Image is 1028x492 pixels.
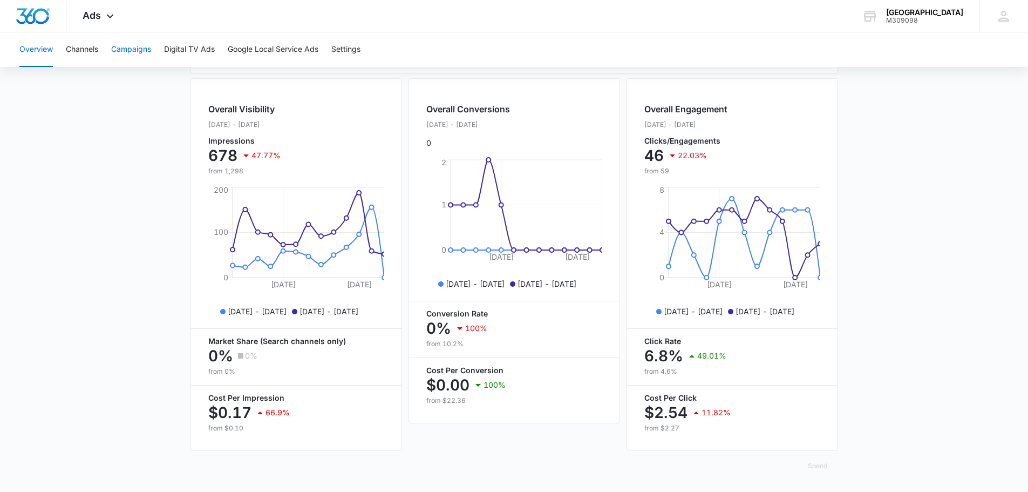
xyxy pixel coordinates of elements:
tspan: [DATE] [782,280,807,289]
button: Digital TV Ads [164,32,215,67]
h2: Overall Engagement [644,103,727,116]
button: Campaigns [111,32,151,67]
button: Settings [331,32,360,67]
p: from $2.27 [644,423,820,433]
p: $0.17 [208,404,251,421]
p: 47.77% [251,152,281,159]
p: $0.00 [426,376,469,394]
p: from 59 [644,166,727,176]
h2: Overall Visibility [208,103,281,116]
p: 0% [208,347,233,365]
p: [DATE] - [DATE] [518,278,576,289]
p: Market Share (Search channels only) [208,338,384,345]
p: Cost Per Click [644,394,820,402]
p: Clicks/Engagements [644,137,727,145]
p: [DATE] - [DATE] [208,120,281,130]
p: Cost Per Conversion [426,367,602,374]
p: Cost Per Impression [208,394,384,402]
p: from 1,298 [208,166,281,176]
button: Overview [19,32,53,67]
tspan: 200 [214,185,228,194]
p: Click Rate [644,338,820,345]
button: Spend [797,453,838,479]
p: 100% [484,381,506,389]
tspan: [DATE] [564,252,589,261]
div: account name [886,8,963,17]
p: 100% [465,325,487,332]
div: 0 [426,103,510,149]
p: [DATE] - [DATE] [664,306,723,317]
p: 46 [644,147,664,164]
p: 49.01% [697,352,726,360]
tspan: [DATE] [488,252,513,261]
p: from 0% [208,367,384,376]
p: [DATE] - [DATE] [736,306,794,317]
tspan: 0 [659,273,664,282]
div: account id [886,17,963,24]
tspan: 4 [659,227,664,237]
tspan: 0 [441,245,446,254]
p: [DATE] - [DATE] [228,306,287,317]
p: 0% [245,352,257,360]
h2: Overall Conversions [426,103,510,116]
tspan: [DATE] [270,280,295,289]
tspan: 1 [441,200,446,209]
tspan: 8 [659,185,664,194]
p: [DATE] - [DATE] [644,120,727,130]
p: 0% [426,320,451,337]
p: Conversion Rate [426,310,602,318]
tspan: 2 [441,158,446,167]
button: Channels [66,32,98,67]
p: from 10.2% [426,339,602,349]
tspan: [DATE] [346,280,371,289]
p: [DATE] - [DATE] [446,278,505,289]
p: Impressions [208,137,281,145]
p: 678 [208,147,237,164]
button: Google Local Service Ads [228,32,318,67]
tspan: 0 [223,273,228,282]
tspan: [DATE] [706,280,731,289]
p: from 4.6% [644,367,820,376]
p: 6.8% [644,347,683,365]
p: [DATE] - [DATE] [299,306,358,317]
p: from $0.10 [208,423,384,433]
p: [DATE] - [DATE] [426,120,510,130]
p: 11.82% [702,409,731,416]
tspan: 100 [214,227,228,237]
p: from $22.36 [426,396,602,406]
p: $2.54 [644,404,687,421]
span: Ads [83,10,101,21]
p: 22.03% [678,152,707,159]
p: 66.9% [265,409,290,416]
